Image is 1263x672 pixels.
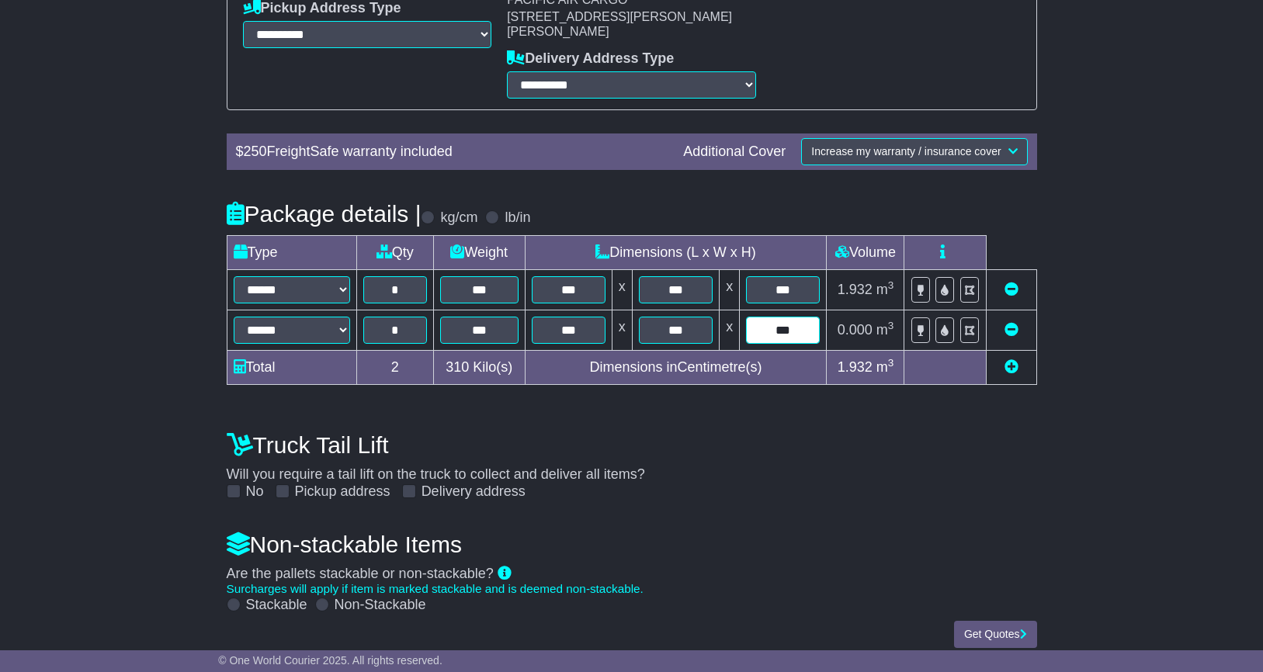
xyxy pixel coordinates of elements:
div: Surcharges will apply if item is marked stackable and is deemed non-stackable. [227,582,1037,596]
td: Total [227,350,356,384]
label: No [246,483,264,501]
label: Stackable [246,597,307,614]
label: Delivery address [422,483,526,501]
td: x [612,310,632,350]
td: x [720,269,740,310]
sup: 3 [888,279,894,291]
span: 310 [446,359,469,375]
div: Additional Cover [675,144,793,161]
label: Non-Stackable [335,597,426,614]
span: m [876,322,894,338]
td: Dimensions (L x W x H) [525,235,827,269]
span: 1.932 [838,359,873,375]
td: x [612,269,632,310]
span: © One World Courier 2025. All rights reserved. [218,654,442,667]
span: [STREET_ADDRESS][PERSON_NAME][PERSON_NAME] [507,10,732,38]
sup: 3 [888,357,894,369]
td: Volume [827,235,904,269]
span: m [876,359,894,375]
a: Remove this item [1005,322,1018,338]
span: m [876,282,894,297]
span: Increase my warranty / insurance cover [811,145,1001,158]
td: Dimensions in Centimetre(s) [525,350,827,384]
a: Add new item [1005,359,1018,375]
label: lb/in [505,210,530,227]
label: Delivery Address Type [507,50,674,68]
td: x [720,310,740,350]
sup: 3 [888,320,894,331]
td: Kilo(s) [433,350,525,384]
td: 2 [356,350,433,384]
span: Are the pallets stackable or non-stackable? [227,566,494,581]
td: Qty [356,235,433,269]
button: Increase my warranty / insurance cover [801,138,1027,165]
span: 1.932 [838,282,873,297]
td: Weight [433,235,525,269]
div: $ FreightSafe warranty included [228,144,676,161]
a: Remove this item [1005,282,1018,297]
h4: Truck Tail Lift [227,432,1037,458]
h4: Non-stackable Items [227,532,1037,557]
label: Pickup address [295,483,390,501]
button: Get Quotes [954,621,1037,648]
span: 0.000 [838,322,873,338]
h4: Package details | [227,201,422,227]
span: 250 [244,144,267,159]
div: Will you require a tail lift on the truck to collect and deliver all items? [219,424,1045,501]
label: kg/cm [440,210,477,227]
td: Type [227,235,356,269]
